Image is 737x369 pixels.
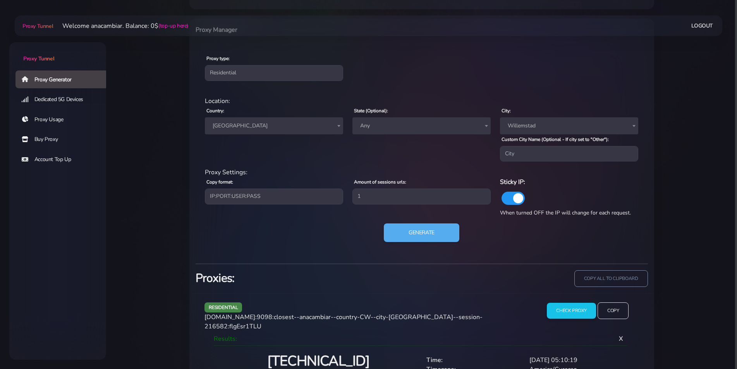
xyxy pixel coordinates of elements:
[22,22,53,30] span: Proxy Tunnel
[205,117,343,134] span: Curaçao
[525,355,628,365] div: [DATE] 05:10:19
[699,331,727,359] iframe: Webchat Widget
[352,117,491,134] span: Any
[214,335,237,343] span: Results:
[500,209,631,216] span: When turned OFF the IP will change for each request.
[196,270,417,286] h3: Proxies:
[15,111,112,129] a: Proxy Usage
[15,151,112,168] a: Account Top Up
[15,70,112,88] a: Proxy Generator
[613,328,629,349] span: X
[53,21,188,31] li: Welcome anacambiar. Balance: 0$
[691,19,713,33] a: Logout
[200,96,643,106] div: Location:
[574,270,648,287] input: copy all to clipboard
[158,22,188,30] a: (top-up here)
[210,120,338,131] span: Curaçao
[23,55,54,62] span: Proxy Tunnel
[422,355,525,365] div: Time:
[204,302,242,312] span: residential
[204,313,483,331] span: [DOMAIN_NAME]:9098:closest--anacambiar--country-CW--city-[GEOGRAPHIC_DATA]--session-216582:flgEsr...
[15,130,112,148] a: Buy Proxy
[354,107,388,114] label: State (Optional):
[200,168,643,177] div: Proxy Settings:
[502,136,609,143] label: Custom City Name (Optional - If city set to "Other"):
[354,178,406,185] label: Amount of sessions urls:
[500,177,638,187] h6: Sticky IP:
[9,42,106,63] a: Proxy Tunnel
[547,303,596,319] input: Check Proxy
[206,178,233,185] label: Copy format:
[15,91,112,108] a: Dedicated 5G Devices
[384,223,459,242] button: Generate
[206,107,224,114] label: Country:
[500,146,638,161] input: City
[598,302,629,319] input: Copy
[357,120,486,131] span: Any
[206,55,230,62] label: Proxy type:
[505,120,634,131] span: Willemstad
[500,117,638,134] span: Willemstad
[502,107,511,114] label: City:
[21,20,53,32] a: Proxy Tunnel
